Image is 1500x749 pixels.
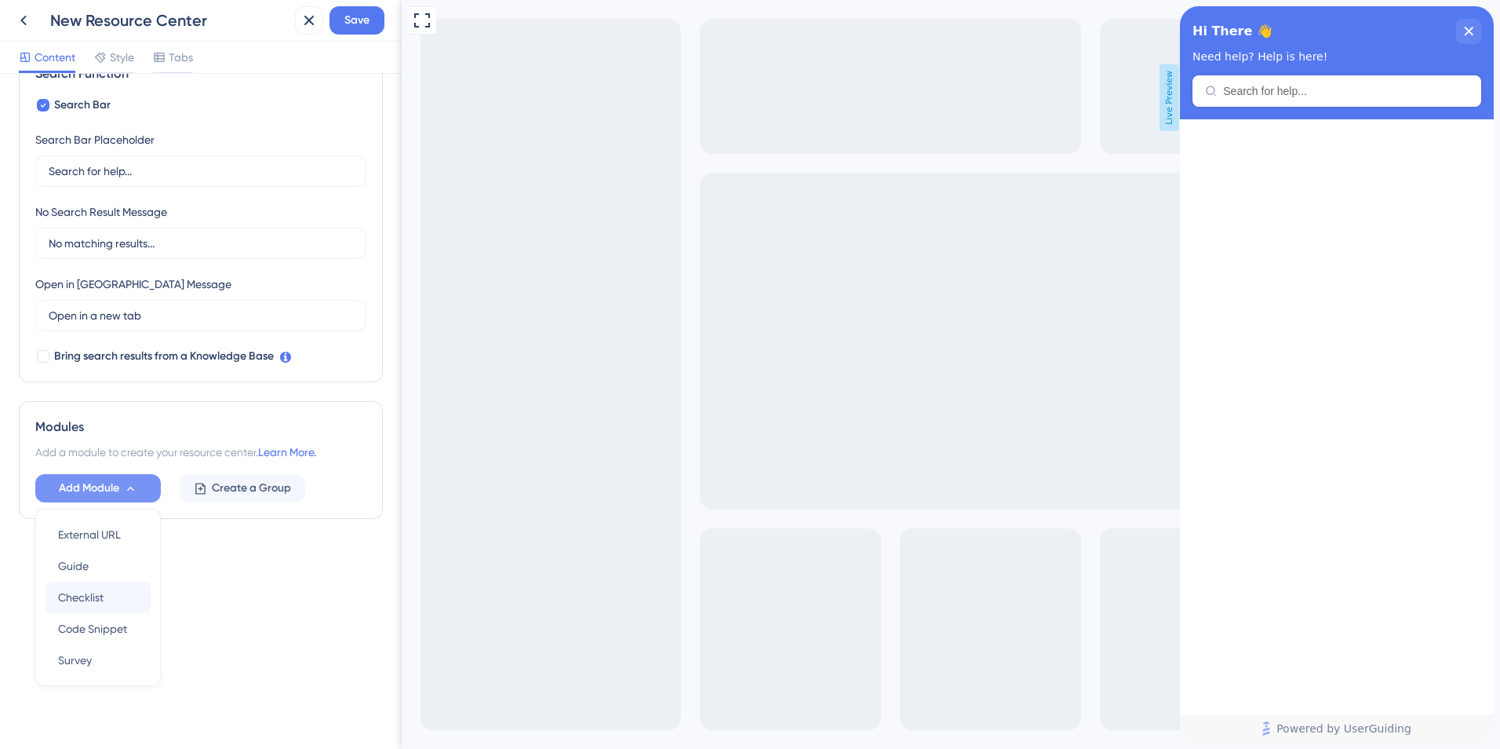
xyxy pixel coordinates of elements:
button: Save [329,6,384,35]
div: Search Function [35,64,366,83]
input: Search for help... [43,79,289,91]
input: Open in a new tab [49,307,353,324]
span: Code Snippet [58,619,127,638]
button: Code Snippet [46,613,151,645]
span: Powered by UserGuiding [96,713,231,732]
div: 3 [87,8,93,20]
button: Guide [46,550,151,582]
span: Live Preview [758,64,777,131]
button: Checklist [46,582,151,613]
span: Need help? Help is here! [13,44,147,57]
span: Search Bar [54,96,111,115]
span: Bring search results from a Knowledge Base [54,347,274,366]
input: No matching results... [49,235,353,252]
div: Modules [35,418,366,437]
a: Learn More. [258,446,316,459]
div: No Search Result Message [35,203,167,221]
span: Guide [58,557,89,575]
span: Add Module [59,479,119,498]
div: close resource center [276,13,301,38]
span: Tabs [169,48,193,67]
div: Search Bar Placeholder [35,130,155,149]
span: External URL [58,525,121,544]
span: Style [110,48,134,67]
span: Content [35,48,75,67]
span: Add a module to create your resource center. [35,446,258,459]
button: External URL [46,519,151,550]
button: Survey [46,645,151,676]
div: Open in [GEOGRAPHIC_DATA] Message [35,275,231,294]
input: Search for help... [49,163,353,180]
button: Create a Group [180,474,305,502]
span: Create a Group [212,479,291,498]
span: Get Started [8,4,77,23]
button: Add Module [35,474,161,502]
span: Checklist [58,588,104,607]
span: Save [344,11,370,30]
div: New Resource Center [50,9,289,31]
span: Survey [58,651,92,670]
span: Hi There 👋 [13,13,93,37]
